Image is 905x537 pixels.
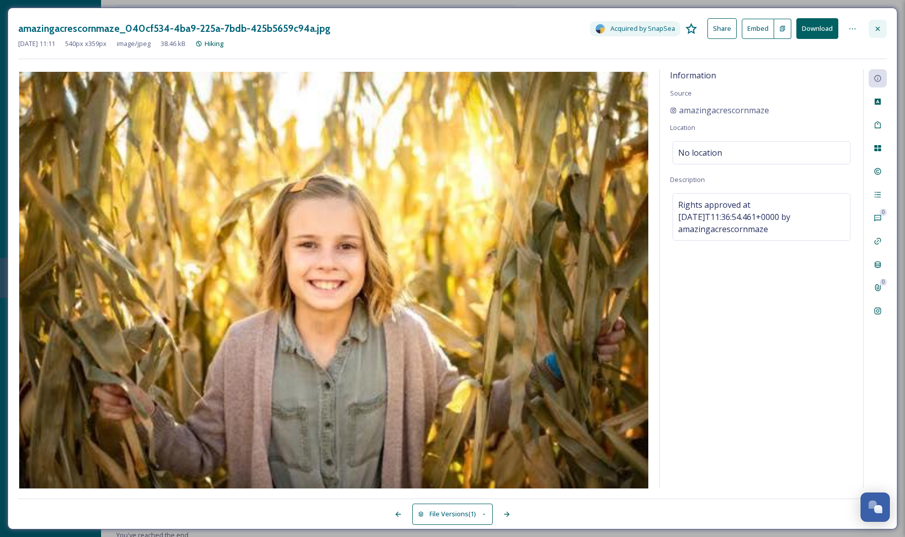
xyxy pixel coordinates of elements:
[595,24,605,34] img: snapsea-logo.png
[880,209,887,216] div: 0
[65,39,107,49] span: 540 px x 359 px
[796,18,838,39] button: Download
[18,39,55,49] span: [DATE] 11:11
[670,70,716,81] span: Information
[161,39,185,49] span: 38.46 kB
[707,18,737,39] button: Share
[678,199,845,235] span: Rights approved at [DATE]T11:36:54.461+0000 by amazingacrescornmaze
[18,72,649,490] img: 1XV9vTmw4kirH_PUz7nQu6zPADVwJwG7q.jpg
[205,39,224,48] span: Hiking
[670,175,705,184] span: Description
[742,19,774,39] button: Embed
[610,24,675,33] span: Acquired by SnapSea
[117,39,151,49] span: image/jpeg
[678,147,722,159] span: No location
[18,21,330,36] h3: amazingacrescornmaze_040cf534-4ba9-225a-7bdb-425b5659c94a.jpg
[880,279,887,286] div: 0
[670,88,692,98] span: Source
[679,104,769,116] span: amazingacrescornmaze
[412,504,493,524] button: File Versions(1)
[861,493,890,522] button: Open Chat
[670,104,769,116] a: amazingacrescornmaze
[670,123,695,132] span: Location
